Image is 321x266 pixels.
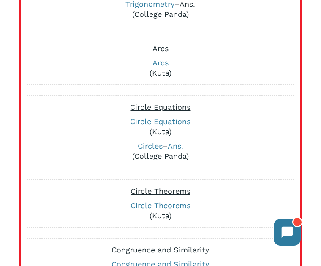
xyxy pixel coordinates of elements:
[31,58,290,78] p: (Kuta)
[131,187,190,195] span: Circle Theorems
[31,201,290,221] p: (Kuta)
[168,141,183,150] a: Ans.
[130,103,190,111] span: Circle Equations
[112,245,209,254] span: Congruence and Similarity
[138,141,163,150] a: Circles
[265,210,309,254] iframe: Chatbot
[152,58,169,67] a: Arcs
[152,44,169,53] span: Arcs
[131,201,190,210] a: Circle Theorems
[31,141,290,161] p: – (College Panda)
[31,117,290,137] p: (Kuta)
[130,117,190,126] a: Circle Equations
